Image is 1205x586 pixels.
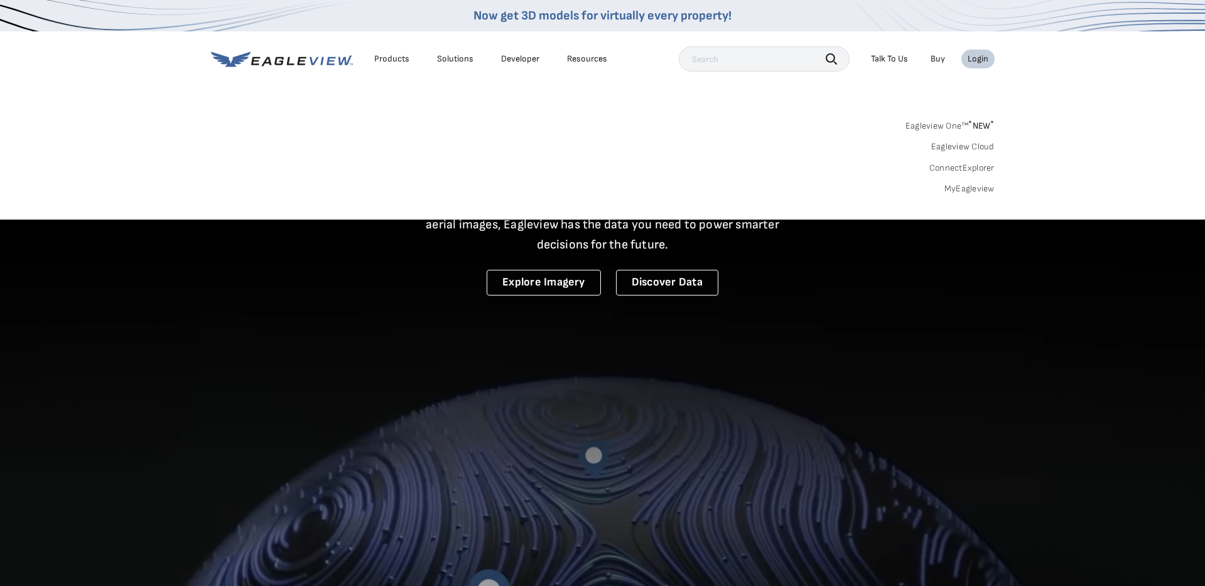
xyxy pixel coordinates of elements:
[616,270,718,296] a: Discover Data
[968,120,994,131] span: NEW
[931,53,945,65] a: Buy
[501,53,539,65] a: Developer
[473,8,732,23] a: Now get 3D models for virtually every property!
[567,53,607,65] div: Resources
[905,117,995,131] a: Eagleview One™*NEW*
[871,53,908,65] div: Talk To Us
[931,141,995,152] a: Eagleview Cloud
[944,183,995,194] a: MyEagleview
[374,53,409,65] div: Products
[968,53,988,65] div: Login
[487,270,601,296] a: Explore Imagery
[929,162,995,174] a: ConnectExplorer
[411,194,795,255] p: A new era starts here. Built on more than 3.5 billion high-resolution aerial images, Eagleview ha...
[679,46,850,72] input: Search
[437,53,473,65] div: Solutions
